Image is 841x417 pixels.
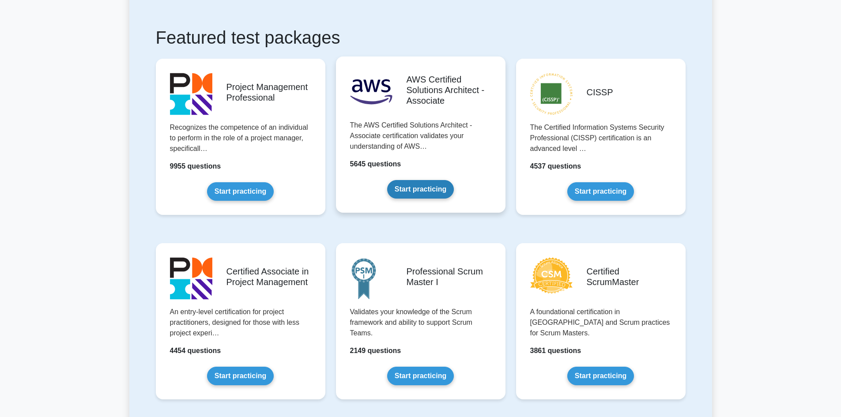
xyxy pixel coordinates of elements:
a: Start practicing [207,367,274,385]
h1: Featured test packages [156,27,686,48]
a: Start practicing [387,367,454,385]
a: Start practicing [207,182,274,201]
a: Start practicing [567,182,634,201]
a: Start practicing [567,367,634,385]
a: Start practicing [387,180,454,199]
